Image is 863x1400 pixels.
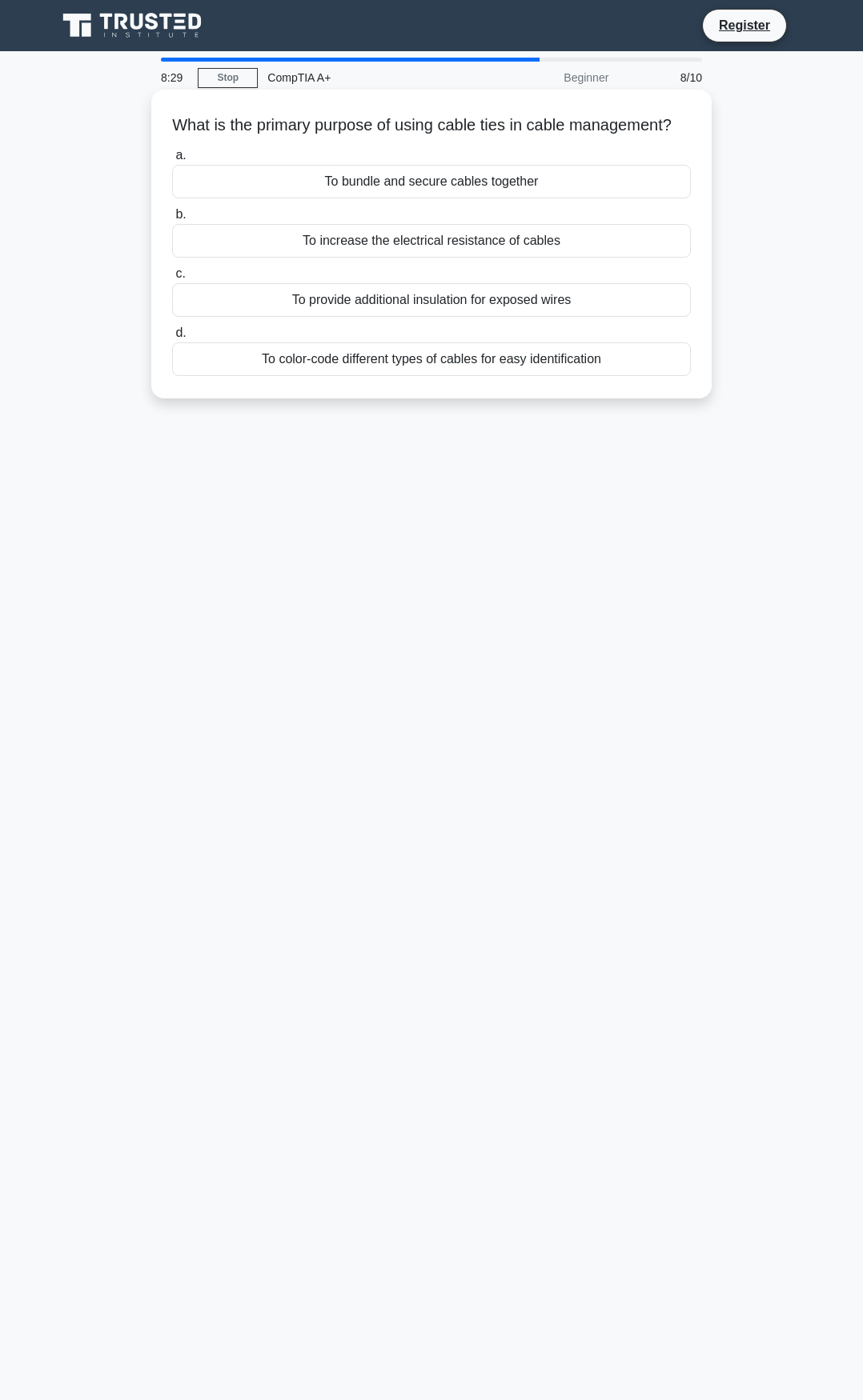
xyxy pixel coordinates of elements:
span: c. [175,266,185,280]
span: a. [175,148,186,162]
span: b. [175,207,186,221]
div: 8/10 [618,62,712,94]
a: Register [709,15,780,35]
a: Stop [198,68,258,88]
div: To increase the electrical resistance of cables [172,224,691,258]
div: 8:29 [151,62,198,94]
div: To bundle and secure cables together [172,165,691,198]
div: To color-code different types of cables for easy identification [172,342,691,376]
div: Beginner [478,62,618,94]
div: CompTIA A+ [258,62,478,94]
h5: What is the primary purpose of using cable ties in cable management? [171,115,692,136]
span: d. [175,326,186,339]
div: To provide additional insulation for exposed wires [172,283,691,317]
